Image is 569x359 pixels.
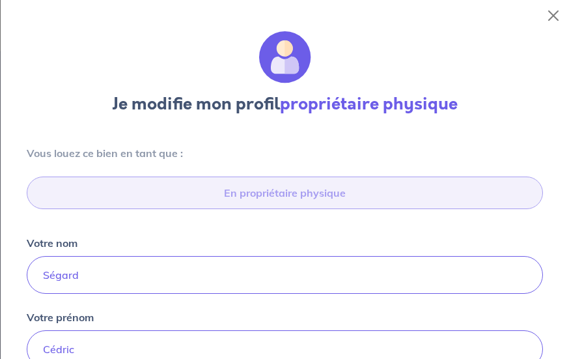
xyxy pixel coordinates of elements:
[280,92,458,116] strong: propriétaire physique
[27,256,543,294] input: Doe
[27,235,77,251] p: Votre nom
[11,94,559,114] h3: Je modifie mon profil
[259,31,311,83] img: illu_account.svg
[27,177,543,209] input: category-placeholder
[27,309,94,325] p: Votre prénom
[543,5,564,26] button: Close
[27,145,543,161] p: Vous louez ce bien en tant que :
